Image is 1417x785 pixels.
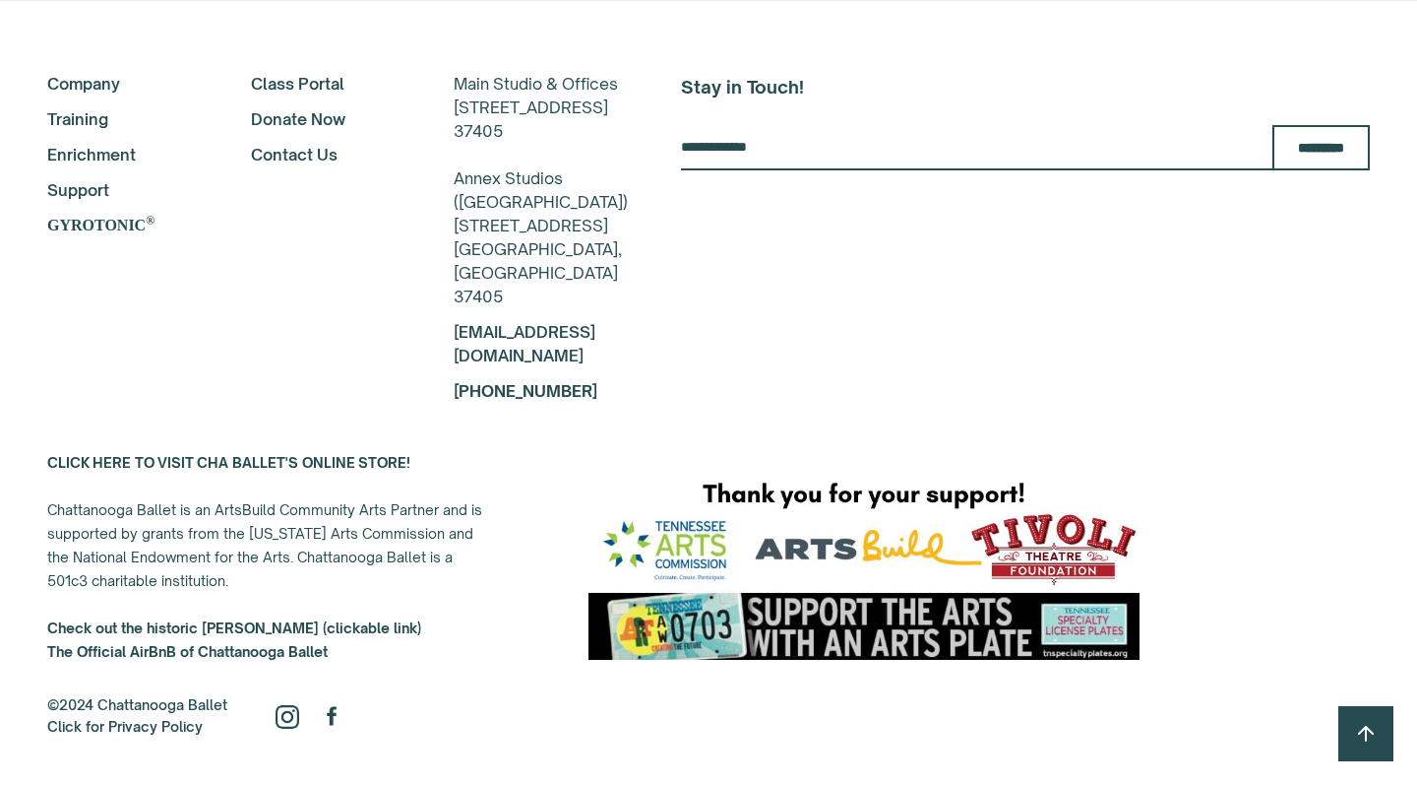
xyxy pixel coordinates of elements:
a: Click for Privacy Policy [47,718,203,735]
sup: ® [146,214,154,228]
a: Contact Us [251,143,401,166]
a: [PHONE_NUMBER] [454,381,597,401]
a: Donate Now [251,107,401,131]
a: [EMAIL_ADDRESS][DOMAIN_NAME] [454,322,595,365]
a: Enrichment [47,143,198,166]
h5: Stay in Touch! [681,72,1370,101]
div: ©2024 Chattanooga Ballet [47,694,227,738]
strong: GYROTONIC [47,217,146,233]
a: GYROTONIC® [47,214,198,237]
strong: The Official AirBnB of Chattanooga Ballet [47,643,328,660]
a: Support [47,178,198,202]
div: Main Studio & Offices [STREET_ADDRESS] 37405 Annex Studios ([GEOGRAPHIC_DATA]) [STREET_ADDRESS] [... [454,72,628,308]
a: Check out the historic [PERSON_NAME] (clickable link) [47,620,421,636]
div: Chattanooga Ballet is an ArtsBuild Community Arts Partner and is supported by grants from the [US... [47,451,490,664]
a: CLICK HERE TO VISIT CHA BALLET'S ONLINE STORE! [47,454,410,471]
a: Company [47,72,198,96]
a: Class Portal [251,72,401,96]
form: Email Form [681,125,1370,170]
a: Training [47,107,198,131]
